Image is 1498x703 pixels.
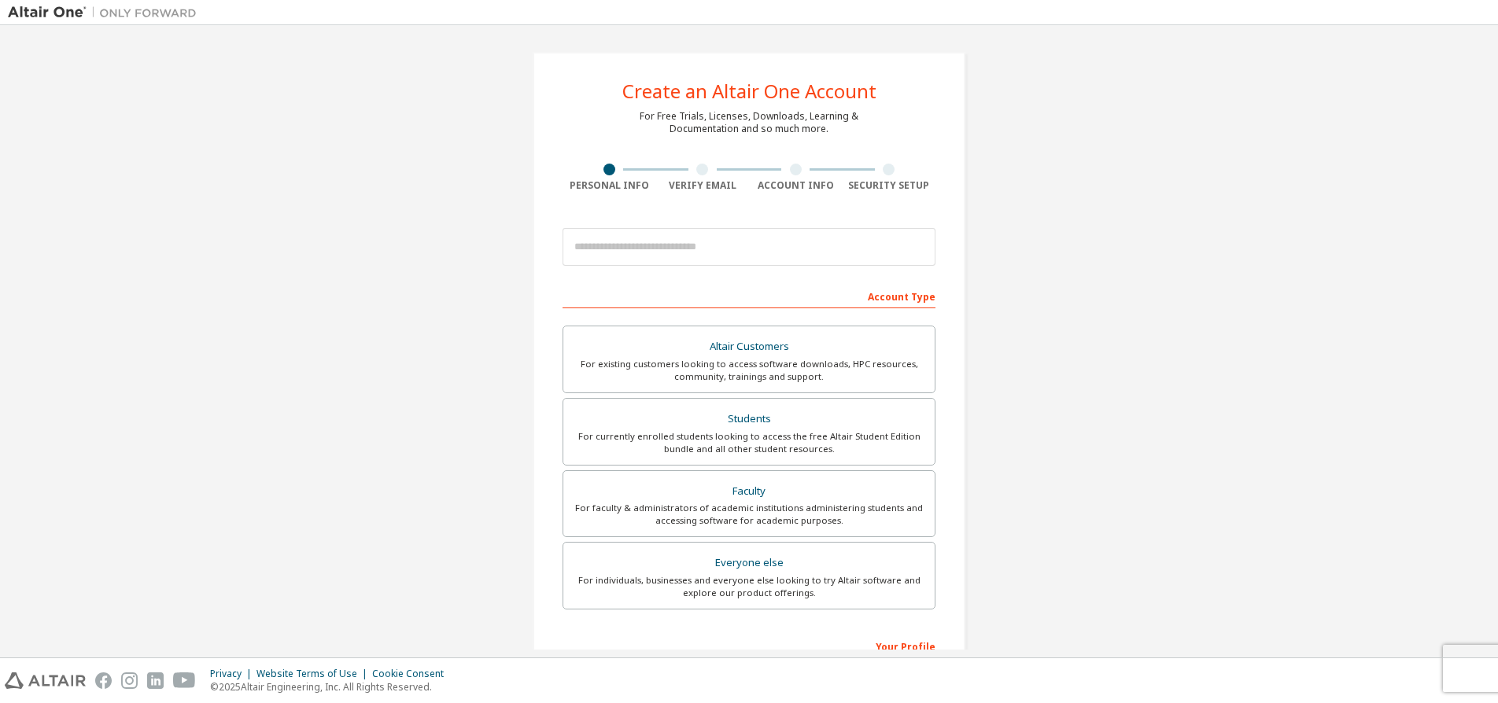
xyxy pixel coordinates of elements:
div: Faculty [573,480,925,502]
div: Altair Customers [573,336,925,358]
img: facebook.svg [95,672,112,689]
p: © 2025 Altair Engineering, Inc. All Rights Reserved. [210,680,453,694]
div: Security Setup [843,179,936,192]
div: Students [573,408,925,430]
img: instagram.svg [121,672,138,689]
div: Your Profile [563,633,935,658]
img: Altair One [8,5,205,20]
div: For existing customers looking to access software downloads, HPC resources, community, trainings ... [573,358,925,383]
div: Website Terms of Use [256,668,372,680]
img: altair_logo.svg [5,672,86,689]
div: Cookie Consent [372,668,453,680]
div: Everyone else [573,552,925,574]
div: For currently enrolled students looking to access the free Altair Student Edition bundle and all ... [573,430,925,455]
div: Privacy [210,668,256,680]
div: Verify Email [656,179,750,192]
div: Personal Info [563,179,656,192]
div: Account Type [563,283,935,308]
img: linkedin.svg [147,672,164,689]
div: Create an Altair One Account [622,82,876,101]
div: For faculty & administrators of academic institutions administering students and accessing softwa... [573,502,925,527]
div: Account Info [749,179,843,192]
div: For Free Trials, Licenses, Downloads, Learning & Documentation and so much more. [640,110,858,135]
img: youtube.svg [173,672,196,689]
div: For individuals, businesses and everyone else looking to try Altair software and explore our prod... [573,574,925,599]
